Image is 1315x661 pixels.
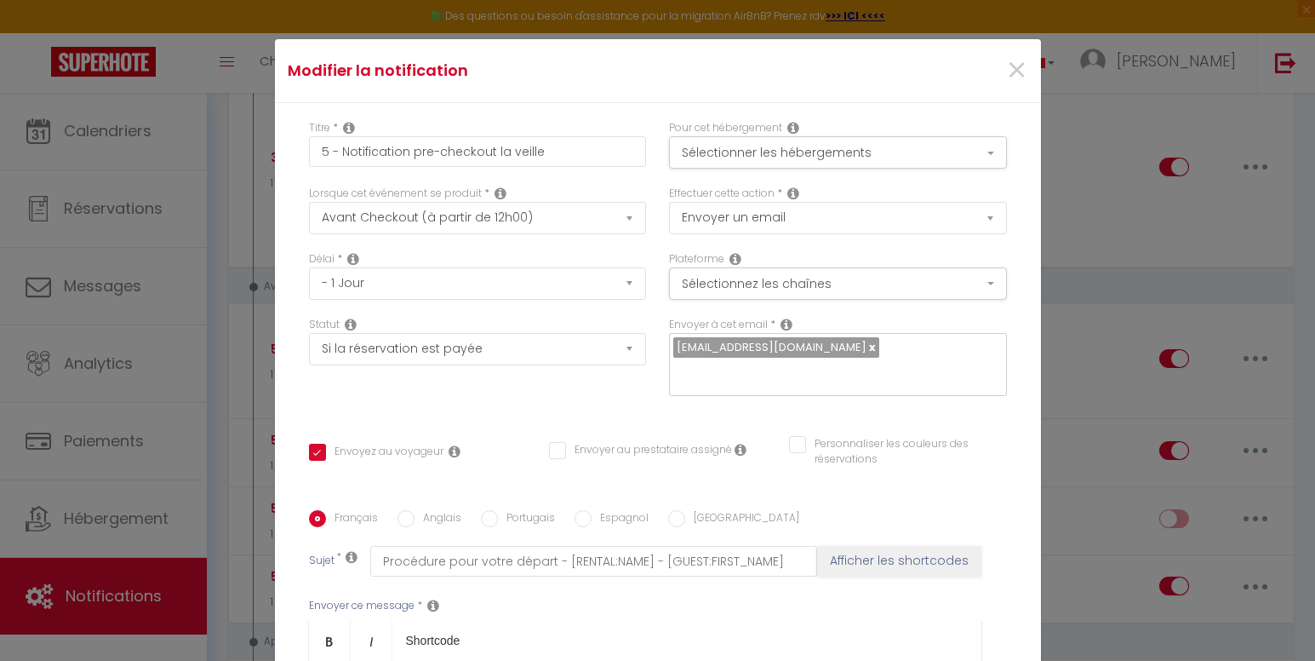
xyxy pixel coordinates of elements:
label: Effectuer cette action [669,186,775,202]
i: Title [343,121,355,135]
i: Message [427,599,439,612]
i: Action Channel [729,252,741,266]
i: Action Type [787,187,799,200]
label: Espagnol [592,510,649,529]
label: Sujet [309,553,334,571]
label: Anglais [415,510,461,529]
i: Event Occur [495,187,506,200]
label: Titre [309,120,330,136]
button: Close [1006,53,1027,89]
label: Statut [309,317,340,333]
h4: Modifier la notification [288,59,774,83]
label: Portugais [498,510,555,529]
label: Envoyer à cet email [669,317,768,333]
i: Recipient [780,318,792,331]
label: Plateforme [669,251,724,267]
span: [EMAIL_ADDRESS][DOMAIN_NAME] [677,339,866,355]
i: Envoyer au prestataire si il est assigné [735,443,746,457]
a: Bold [309,620,351,661]
i: Booking status [345,318,357,331]
label: Pour cet hébergement [669,120,782,136]
button: Sélectionnez les chaînes [669,267,1007,300]
button: Sélectionner les hébergements [669,136,1007,169]
label: Envoyez au voyageur [326,444,443,463]
i: Subject [346,550,357,564]
span: × [1006,45,1027,96]
a: Shortcode [392,620,474,661]
i: Action Time [347,252,359,266]
label: Envoyer ce message [309,598,415,614]
i: Envoyer au voyageur [449,445,460,458]
label: Délai [309,251,334,267]
label: [GEOGRAPHIC_DATA] [685,510,799,529]
label: Français [326,510,378,529]
label: Lorsque cet événement se produit [309,186,482,202]
button: Afficher les shortcodes [817,546,981,577]
i: This Rental [787,121,799,135]
a: Italic [351,620,392,661]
